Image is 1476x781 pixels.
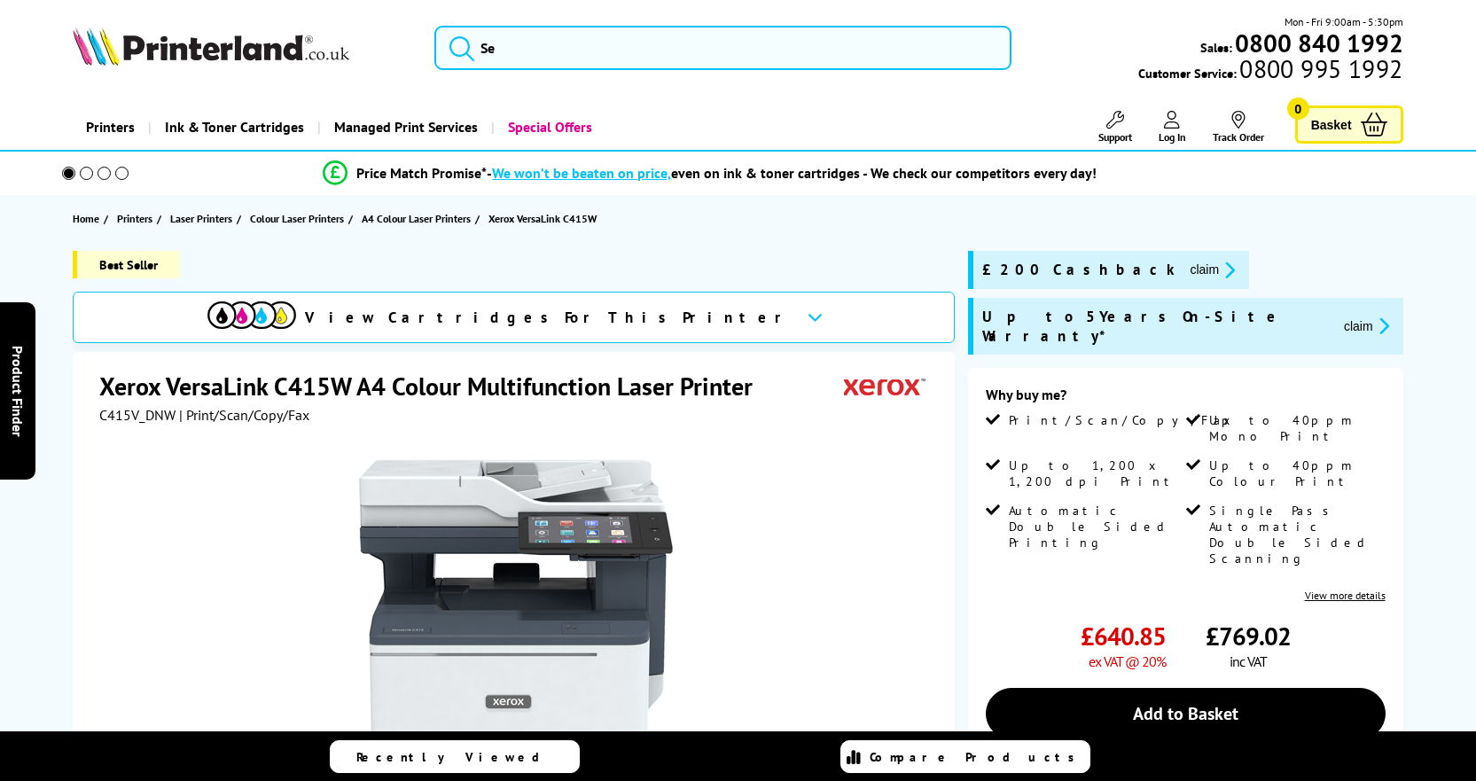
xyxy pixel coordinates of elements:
input: Se [434,26,1012,70]
span: We won’t be beaten on price, [492,164,671,182]
a: View more details [1305,589,1386,602]
span: Support [1098,130,1132,144]
a: A4 Colour Laser Printers [362,209,475,228]
span: | Print/Scan/Copy/Fax [179,406,309,424]
a: Track Order [1213,111,1264,144]
span: Recently Viewed [356,749,558,765]
span: £769.02 [1206,620,1291,652]
a: Home [73,209,104,228]
span: Home [73,209,99,228]
span: 0 [1287,98,1309,120]
span: Up to 40ppm Mono Print [1209,412,1382,444]
span: Sales: [1200,39,1232,56]
span: Up to 1,200 x 1,200 dpi Print [1009,457,1182,489]
a: Colour Laser Printers [250,209,348,228]
span: Product Finder [9,345,27,436]
span: Log In [1159,130,1186,144]
a: Printerland Logo [73,27,411,69]
span: C415V_DNW [99,406,176,424]
a: Managed Print Services [317,105,491,150]
span: Compare Products [870,749,1084,765]
img: cmyk-icon.svg [207,301,296,329]
div: Why buy me? [986,386,1385,412]
h1: Xerox VersaLink C415W A4 Colour Multifunction Laser Printer [99,370,770,402]
span: inc VAT [1230,652,1267,670]
span: A4 Colour Laser Printers [362,209,471,228]
span: Mon - Fri 9:00am - 5:30pm [1285,13,1403,30]
span: Printers [117,209,152,228]
a: 0800 840 1992 [1232,35,1403,51]
span: Print/Scan/Copy/Fax [1009,412,1237,428]
span: Single Pass Automatic Double Sided Scanning [1209,503,1382,566]
span: £200 Cashback [982,260,1175,280]
span: Basket [1311,113,1352,137]
span: Colour Laser Printers [250,209,344,228]
span: 0800 995 1992 [1237,60,1402,77]
button: promo-description [1184,260,1240,280]
span: Price Match Promise* [356,164,487,182]
span: Laser Printers [170,209,232,228]
a: Support [1098,111,1132,144]
a: Xerox VersaLink C415W [488,209,601,228]
span: Automatic Double Sided Printing [1009,503,1182,551]
img: Xerox [844,370,925,402]
span: Best Seller [73,251,180,278]
span: Ink & Toner Cartridges [165,105,304,150]
a: Ink & Toner Cartridges [148,105,317,150]
span: ex VAT @ 20% [1089,652,1166,670]
a: Printers [73,105,148,150]
div: - even on ink & toner cartridges - We check our competitors every day! [487,164,1097,182]
span: View Cartridges For This Printer [305,308,793,327]
a: Log In [1159,111,1186,144]
a: Special Offers [491,105,605,150]
li: modal_Promise [38,158,1383,189]
span: £640.85 [1081,620,1166,652]
a: Basket 0 [1295,105,1403,144]
img: Printerland Logo [73,27,349,66]
a: Add to Basket [986,688,1385,739]
a: Recently Viewed [330,740,580,773]
button: promo-description [1339,316,1394,336]
a: Laser Printers [170,209,237,228]
b: 0800 840 1992 [1235,27,1403,59]
a: Compare Products [840,740,1090,773]
span: Up to 40ppm Colour Print [1209,457,1382,489]
span: Xerox VersaLink C415W [488,209,597,228]
span: Up to 5 Years On-Site Warranty* [982,307,1329,346]
a: Printers [117,209,157,228]
span: Customer Service: [1138,60,1402,82]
